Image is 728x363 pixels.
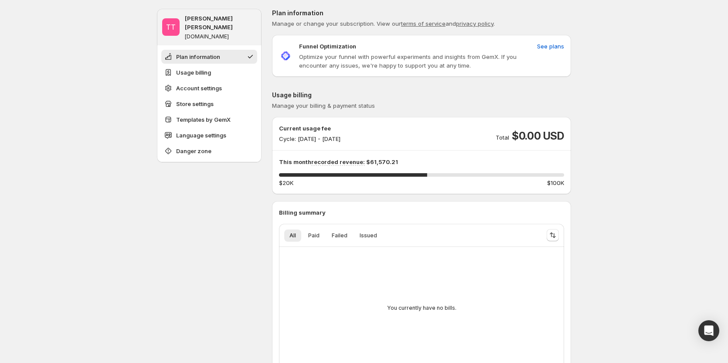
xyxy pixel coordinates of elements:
[537,42,564,51] span: See plans
[387,305,456,312] p: You currently have no bills.
[547,178,564,187] span: $100K
[176,115,231,124] span: Templates by GemX
[456,20,493,27] a: privacy policy
[161,81,257,95] button: Account settings
[185,33,229,40] p: [DOMAIN_NAME]
[360,232,377,239] span: Issued
[311,158,365,166] span: recorded revenue:
[512,129,564,143] span: $0.00 USD
[272,9,571,17] p: Plan information
[161,144,257,158] button: Danger zone
[299,52,534,70] p: Optimize your funnel with powerful experiments and insights from GemX. If you encounter any issue...
[496,133,509,142] p: Total
[698,320,719,341] div: Open Intercom Messenger
[161,65,257,79] button: Usage billing
[272,20,495,27] span: Manage or change your subscription. View our and .
[176,84,222,92] span: Account settings
[547,229,559,241] button: Sort the results
[161,113,257,127] button: Templates by GemX
[272,91,571,99] p: Usage billing
[279,208,564,217] p: Billing summary
[161,50,257,64] button: Plan information
[166,23,176,31] text: TT
[185,14,256,31] p: [PERSON_NAME] [PERSON_NAME]
[176,52,220,61] span: Plan information
[279,124,340,133] p: Current usage fee
[532,39,569,53] button: See plans
[332,232,347,239] span: Failed
[272,102,375,109] span: Manage your billing & payment status
[299,42,356,51] p: Funnel Optimization
[162,18,180,36] span: Tanya Tanya
[176,147,211,155] span: Danger zone
[289,232,296,239] span: All
[176,99,214,108] span: Store settings
[308,232,320,239] span: Paid
[401,20,446,27] a: terms of service
[279,134,340,143] p: Cycle: [DATE] - [DATE]
[279,178,293,187] span: $20K
[279,49,292,62] img: Funnel Optimization
[161,97,257,111] button: Store settings
[161,128,257,142] button: Language settings
[176,131,226,140] span: Language settings
[176,68,211,77] span: Usage billing
[279,158,564,166] p: This month $61,570.21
